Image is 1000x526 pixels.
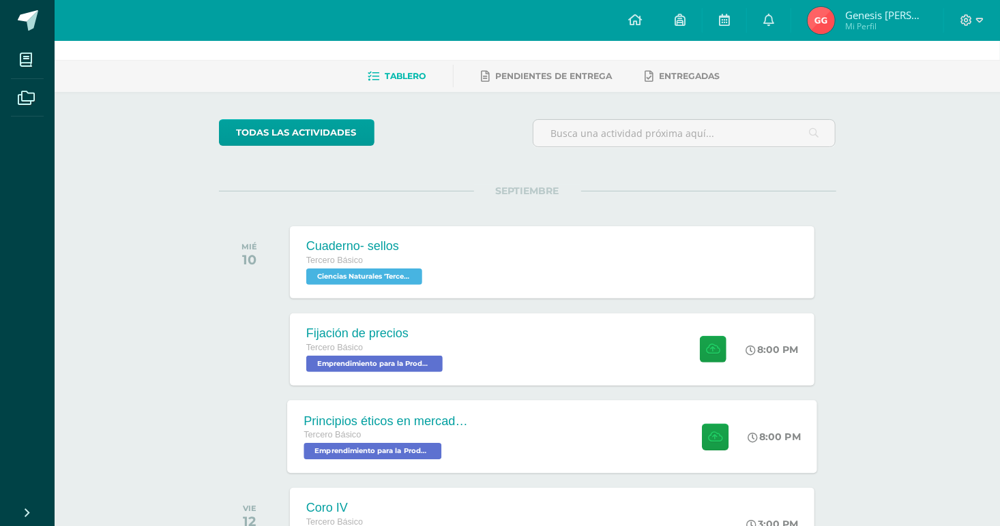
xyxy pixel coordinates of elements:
[306,356,443,372] span: Emprendimiento para la Productividad 'Tercero Básico A'
[304,443,441,459] span: Emprendimiento para la Productividad 'Tercero Básico A'
[746,343,798,356] div: 8:00 PM
[385,71,426,81] span: Tablero
[845,8,927,22] span: Genesis [PERSON_NAME]
[306,343,363,352] span: Tercero Básico
[306,501,446,515] div: Coro IV
[306,268,422,285] span: Ciencias Naturales 'Tercero Básico A'
[241,251,257,268] div: 10
[306,256,363,265] span: Tercero Básico
[808,7,835,34] img: b26d26339415fef33be69fb96098ffe7.png
[645,65,720,87] a: Entregadas
[304,430,361,439] span: Tercero Básico
[533,120,836,146] input: Busca una actividad próxima aquí...
[241,242,257,251] div: MIÉ
[495,71,612,81] span: Pendientes de entrega
[368,65,426,87] a: Tablero
[304,414,469,428] div: Principios éticos en mercadotecnia y publicidad
[481,65,612,87] a: Pendientes de entrega
[845,20,927,32] span: Mi Perfil
[748,431,801,443] div: 8:00 PM
[474,185,581,197] span: SEPTIEMBRE
[306,326,446,341] div: Fijación de precios
[243,504,256,513] div: VIE
[659,71,720,81] span: Entregadas
[306,239,426,253] div: Cuaderno- sellos
[219,119,374,146] a: todas las Actividades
